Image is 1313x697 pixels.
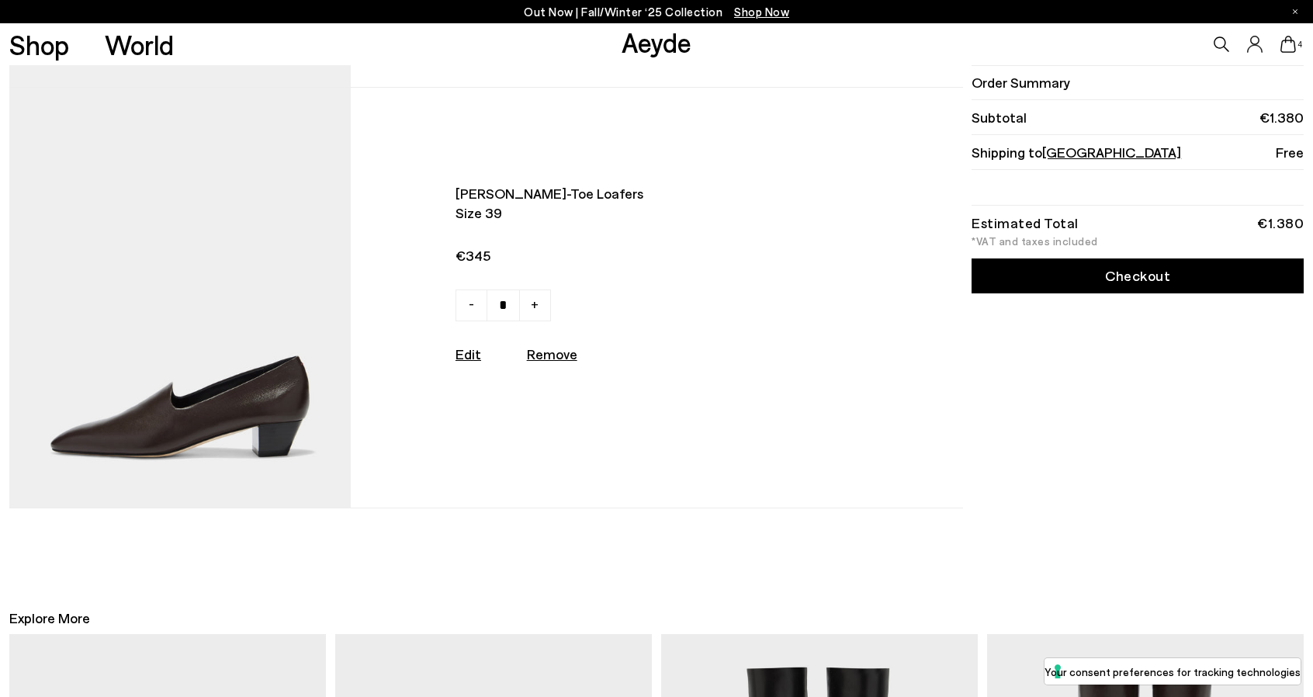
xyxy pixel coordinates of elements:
span: €1.380 [1259,108,1304,127]
span: €345 [456,246,827,265]
span: Size 39 [456,203,827,223]
li: Order Summary [972,65,1304,100]
span: + [531,294,539,313]
span: Free [1276,143,1304,162]
label: Your consent preferences for tracking technologies [1045,664,1301,680]
span: Shipping to [972,143,1181,162]
span: Navigate to /collections/new-in [734,5,789,19]
a: World [105,31,174,58]
div: *VAT and taxes included [972,236,1304,247]
a: - [456,290,487,321]
span: 4 [1296,40,1304,49]
a: 4 [1280,36,1296,53]
img: AEYDE_GABBYNAPPALEATHERMOKA_1_580x.jpg [9,88,351,508]
div: €1.380 [1257,217,1304,228]
a: Checkout [972,258,1304,293]
span: - [469,294,474,313]
span: [GEOGRAPHIC_DATA] [1042,144,1181,161]
a: + [519,290,551,321]
div: Estimated Total [972,217,1079,228]
a: Shop [9,31,69,58]
li: Subtotal [972,100,1304,135]
p: Out Now | Fall/Winter ‘25 Collection [524,2,789,22]
a: Aeyde [622,26,691,58]
a: Edit [456,345,481,362]
u: Remove [527,345,577,362]
button: Your consent preferences for tracking technologies [1045,658,1301,685]
span: [PERSON_NAME]-toe loafers [456,184,827,203]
